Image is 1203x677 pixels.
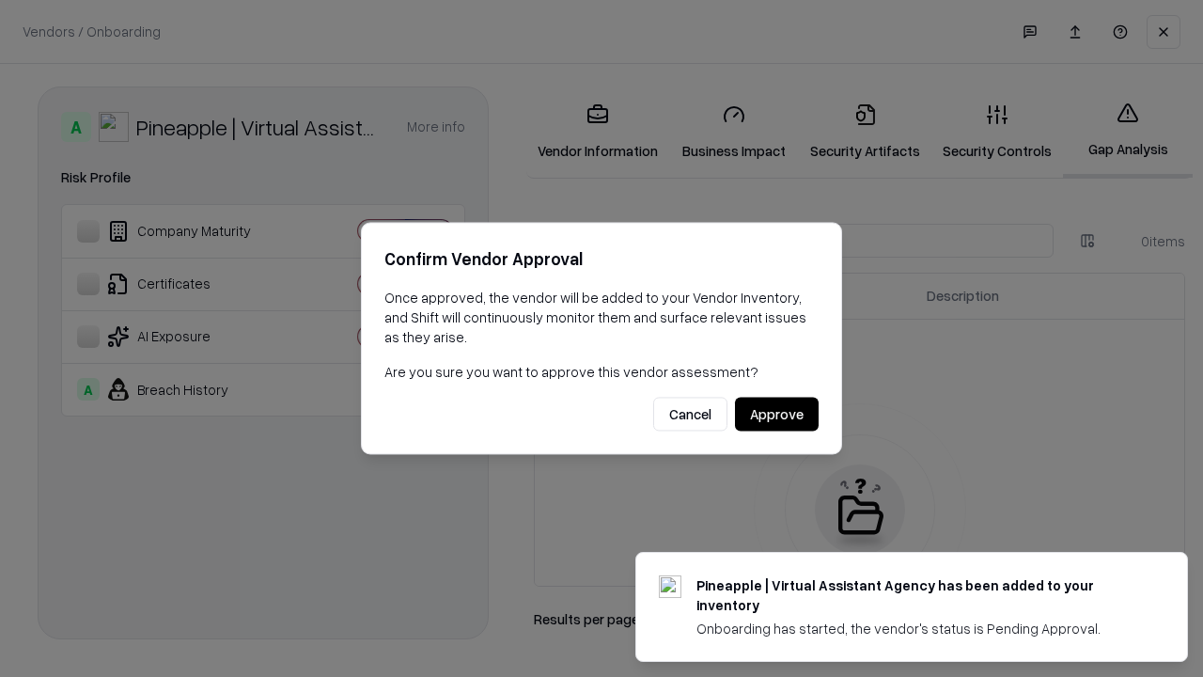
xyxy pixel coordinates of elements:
[653,398,727,432] button: Cancel
[384,288,819,347] p: Once approved, the vendor will be added to your Vendor Inventory, and Shift will continuously mon...
[659,575,681,598] img: trypineapple.com
[696,575,1142,615] div: Pineapple | Virtual Assistant Agency has been added to your inventory
[384,245,819,273] h2: Confirm Vendor Approval
[384,362,819,382] p: Are you sure you want to approve this vendor assessment?
[735,398,819,432] button: Approve
[696,619,1142,638] div: Onboarding has started, the vendor's status is Pending Approval.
